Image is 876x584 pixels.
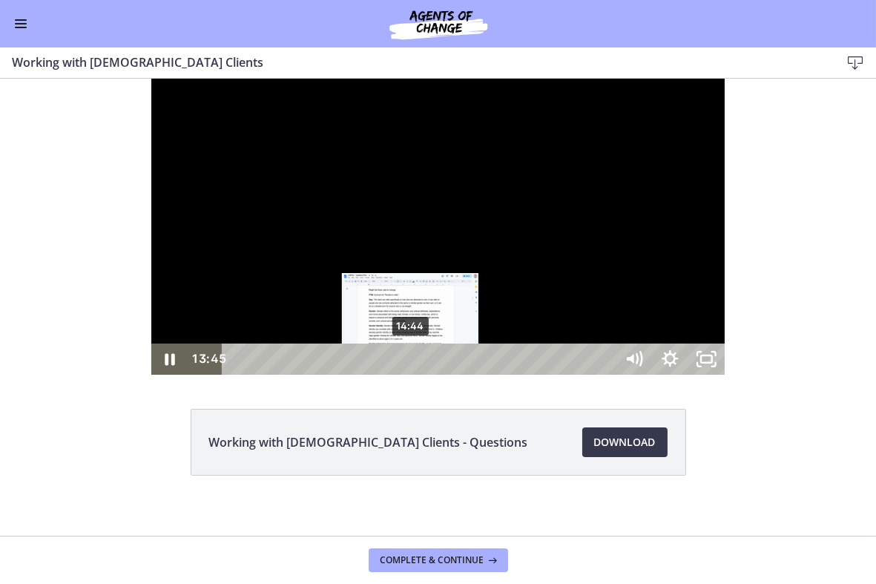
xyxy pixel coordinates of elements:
[151,265,188,296] button: Pause
[349,6,527,42] img: Agents of Change
[616,265,652,296] button: Mute
[209,433,528,451] span: Working with [DEMOGRAPHIC_DATA] Clients - Questions
[582,427,668,457] a: Download
[369,548,508,572] button: Complete & continue
[12,15,30,33] button: Enable menu
[235,265,606,296] div: Playbar
[688,265,725,296] button: Unfullscreen
[381,554,484,566] span: Complete & continue
[12,53,817,71] h3: Working with [DEMOGRAPHIC_DATA] Clients
[594,433,656,451] span: Download
[652,265,688,296] button: Show settings menu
